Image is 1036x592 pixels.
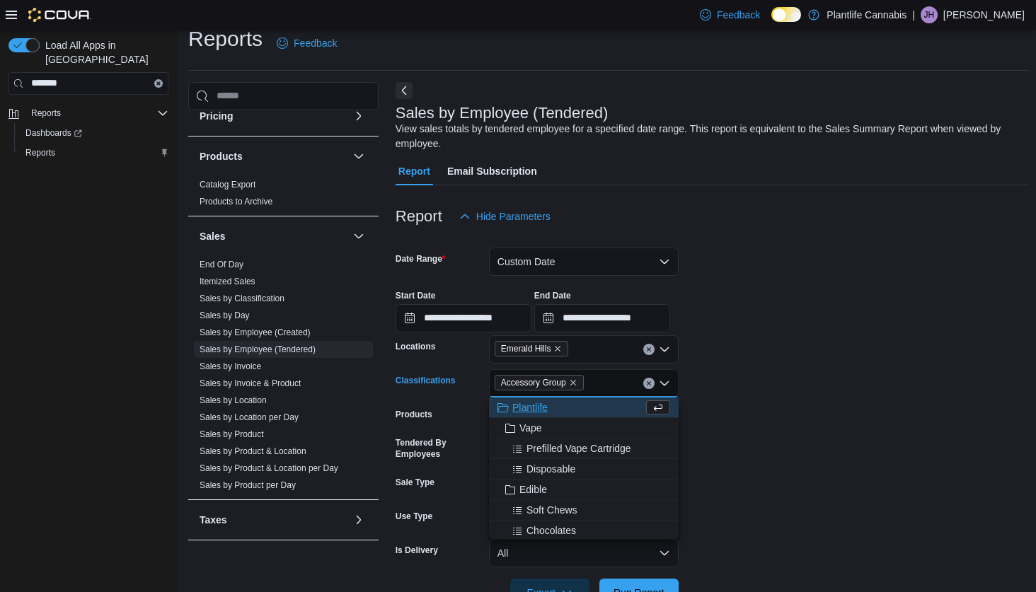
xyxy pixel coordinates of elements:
[912,6,915,23] p: |
[396,341,436,352] label: Locations
[200,277,255,286] a: Itemized Sales
[200,294,284,303] a: Sales by Classification
[489,480,679,500] button: Edible
[396,409,432,420] label: Products
[495,341,569,356] span: Emerald Hills
[489,459,679,480] button: Disposable
[396,437,483,460] label: Tendered By Employees
[396,511,432,522] label: Use Type
[40,38,168,66] span: Load All Apps in [GEOGRAPHIC_DATA]
[200,310,250,320] a: Sales by Day
[495,375,584,390] span: Accessory Group
[512,400,548,414] span: Plantlife
[200,513,227,527] h3: Taxes
[20,144,168,161] span: Reports
[200,344,316,355] span: Sales by Employee (Tendered)
[476,209,551,224] span: Hide Parameters
[350,108,367,124] button: Pricing
[200,276,255,287] span: Itemized Sales
[200,109,347,123] button: Pricing
[25,147,55,158] span: Reports
[924,6,935,23] span: JH
[396,122,1022,151] div: View sales totals by tendered employee for a specified date range. This report is equivalent to t...
[489,397,679,418] button: Plantlife
[396,82,413,99] button: Next
[200,378,301,388] a: Sales by Invoice & Product
[526,441,631,455] span: Prefilled Vape Cartridge
[200,149,347,163] button: Products
[659,344,670,355] button: Open list of options
[14,123,174,143] a: Dashboards
[643,344,655,355] button: Clear input
[659,378,670,389] button: Close list of options
[200,378,301,389] span: Sales by Invoice & Product
[827,6,906,23] p: Plantlife Cannabis
[771,7,801,22] input: Dark Mode
[553,344,562,353] button: Remove Emerald Hills from selection in this group
[350,511,367,528] button: Taxes
[526,462,575,476] span: Disposable
[200,196,272,207] span: Products to Archive
[943,6,1025,23] p: [PERSON_NAME]
[294,36,337,50] span: Feedback
[350,148,367,165] button: Products
[398,157,430,185] span: Report
[25,127,82,139] span: Dashboards
[8,98,168,199] nav: Complex example
[200,480,296,491] span: Sales by Product per Day
[396,290,436,301] label: Start Date
[396,105,609,122] h3: Sales by Employee (Tendered)
[200,446,306,457] span: Sales by Product & Location
[271,29,343,57] a: Feedback
[31,108,61,119] span: Reports
[489,521,679,541] button: Chocolates
[569,378,577,387] button: Remove Accessory Group from selection in this group
[396,545,438,556] label: Is Delivery
[14,143,174,163] button: Reports
[200,260,243,269] a: End Of Day
[200,293,284,304] span: Sales by Classification
[200,412,299,422] a: Sales by Location per Day
[200,446,306,456] a: Sales by Product & Location
[200,463,338,474] span: Sales by Product & Location per Day
[28,8,91,22] img: Cova
[188,256,379,499] div: Sales
[396,477,434,488] label: Sale Type
[350,228,367,245] button: Sales
[717,8,760,22] span: Feedback
[519,482,547,497] span: Edible
[396,253,446,265] label: Date Range
[200,463,338,473] a: Sales by Product & Location per Day
[200,361,261,371] a: Sales by Invoice
[200,429,264,440] span: Sales by Product
[534,290,571,301] label: End Date
[921,6,938,23] div: Jodi Hamilton
[200,412,299,423] span: Sales by Location per Day
[20,124,88,141] a: Dashboards
[526,523,576,538] span: Chocolates
[200,327,311,337] a: Sales by Employee (Created)
[534,304,670,332] input: Press the down key to open a popover containing a calendar.
[154,79,163,88] button: Clear input
[188,176,379,216] div: Products
[200,229,226,243] h3: Sales
[25,105,67,122] button: Reports
[200,310,250,321] span: Sales by Day
[200,327,311,338] span: Sales by Employee (Created)
[447,157,537,185] span: Email Subscription
[694,1,766,29] a: Feedback
[200,513,347,527] button: Taxes
[200,197,272,207] a: Products to Archive
[501,342,551,356] span: Emerald Hills
[200,149,243,163] h3: Products
[489,500,679,521] button: Soft Chews
[396,375,456,386] label: Classifications
[200,395,267,406] span: Sales by Location
[396,304,531,332] input: Press the down key to open a popover containing a calendar.
[489,439,679,459] button: Prefilled Vape Cartridge
[200,395,267,405] a: Sales by Location
[200,229,347,243] button: Sales
[489,418,679,439] button: Vape
[200,180,255,190] a: Catalog Export
[489,248,679,276] button: Custom Date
